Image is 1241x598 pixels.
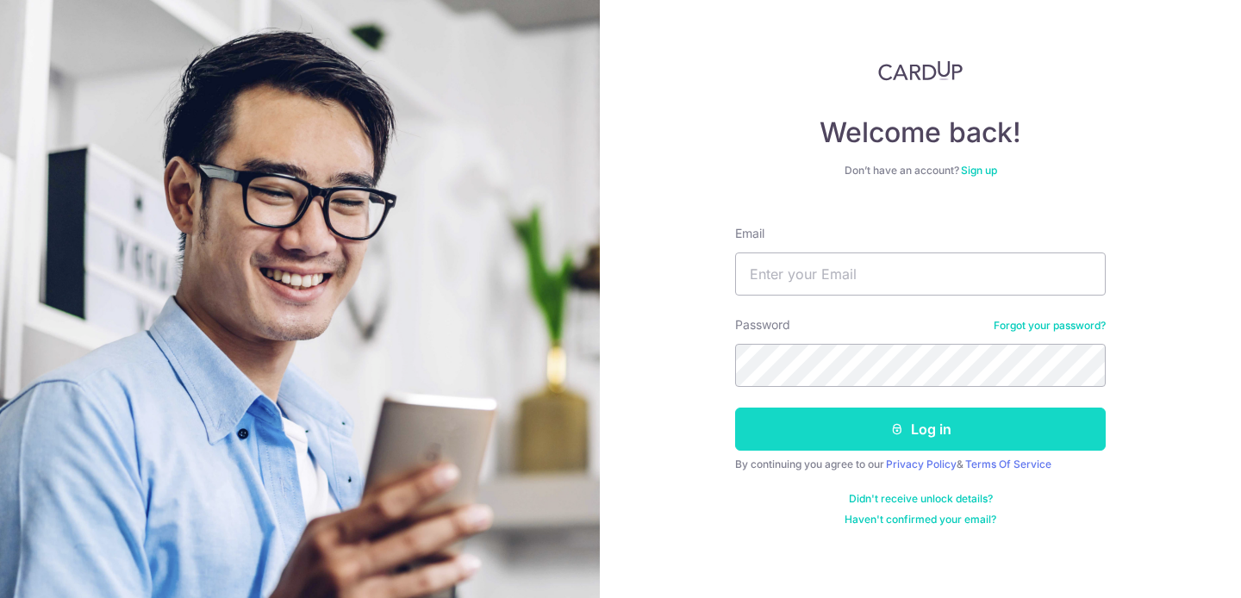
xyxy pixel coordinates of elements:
[735,316,790,333] label: Password
[735,458,1106,471] div: By continuing you agree to our &
[735,408,1106,451] button: Log in
[735,115,1106,150] h4: Welcome back!
[735,252,1106,296] input: Enter your Email
[886,458,957,470] a: Privacy Policy
[845,513,996,526] a: Haven't confirmed your email?
[878,60,963,81] img: CardUp Logo
[849,492,993,506] a: Didn't receive unlock details?
[961,164,997,177] a: Sign up
[965,458,1051,470] a: Terms Of Service
[994,319,1106,333] a: Forgot your password?
[735,164,1106,178] div: Don’t have an account?
[735,225,764,242] label: Email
